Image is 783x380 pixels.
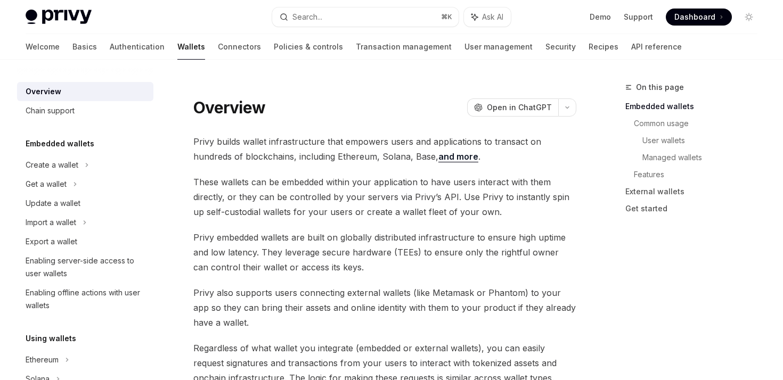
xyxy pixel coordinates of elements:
span: Open in ChatGPT [487,102,552,113]
a: Wallets [177,34,205,60]
a: Common usage [634,115,766,132]
div: Search... [292,11,322,23]
a: Export a wallet [17,232,153,251]
span: Privy embedded wallets are built on globally distributed infrastructure to ensure high uptime and... [193,230,576,275]
div: Create a wallet [26,159,78,171]
a: Enabling server-side access to user wallets [17,251,153,283]
a: Authentication [110,34,165,60]
div: Enabling offline actions with user wallets [26,286,147,312]
div: Update a wallet [26,197,80,210]
a: API reference [631,34,682,60]
div: Ethereum [26,353,59,366]
div: Overview [26,85,61,98]
a: Connectors [218,34,261,60]
a: Dashboard [666,9,732,26]
a: Basics [72,34,97,60]
div: Enabling server-side access to user wallets [26,254,147,280]
a: Support [624,12,653,22]
a: Features [634,166,766,183]
div: Import a wallet [26,216,76,229]
a: User management [464,34,533,60]
span: These wallets can be embedded within your application to have users interact with them directly, ... [193,175,576,219]
div: Chain support [26,104,75,117]
a: Chain support [17,101,153,120]
h5: Using wallets [26,332,76,345]
div: Get a wallet [26,178,67,191]
a: Security [545,34,576,60]
a: External wallets [625,183,766,200]
span: On this page [636,81,684,94]
a: Transaction management [356,34,452,60]
h5: Embedded wallets [26,137,94,150]
a: Welcome [26,34,60,60]
button: Ask AI [464,7,511,27]
span: Privy builds wallet infrastructure that empowers users and applications to transact on hundreds o... [193,134,576,164]
a: and more [438,151,478,162]
button: Open in ChatGPT [467,98,558,117]
img: light logo [26,10,92,24]
a: Embedded wallets [625,98,766,115]
a: Update a wallet [17,194,153,213]
span: Privy also supports users connecting external wallets (like Metamask or Phantom) to your app so t... [193,285,576,330]
div: Export a wallet [26,235,77,248]
a: Managed wallets [642,149,766,166]
button: Toggle dark mode [740,9,757,26]
span: Dashboard [674,12,715,22]
span: ⌘ K [441,13,452,21]
a: User wallets [642,132,766,149]
a: Recipes [589,34,618,60]
button: Search...⌘K [272,7,458,27]
a: Enabling offline actions with user wallets [17,283,153,315]
a: Demo [590,12,611,22]
span: Ask AI [482,12,503,22]
h1: Overview [193,98,265,117]
a: Overview [17,82,153,101]
a: Policies & controls [274,34,343,60]
a: Get started [625,200,766,217]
